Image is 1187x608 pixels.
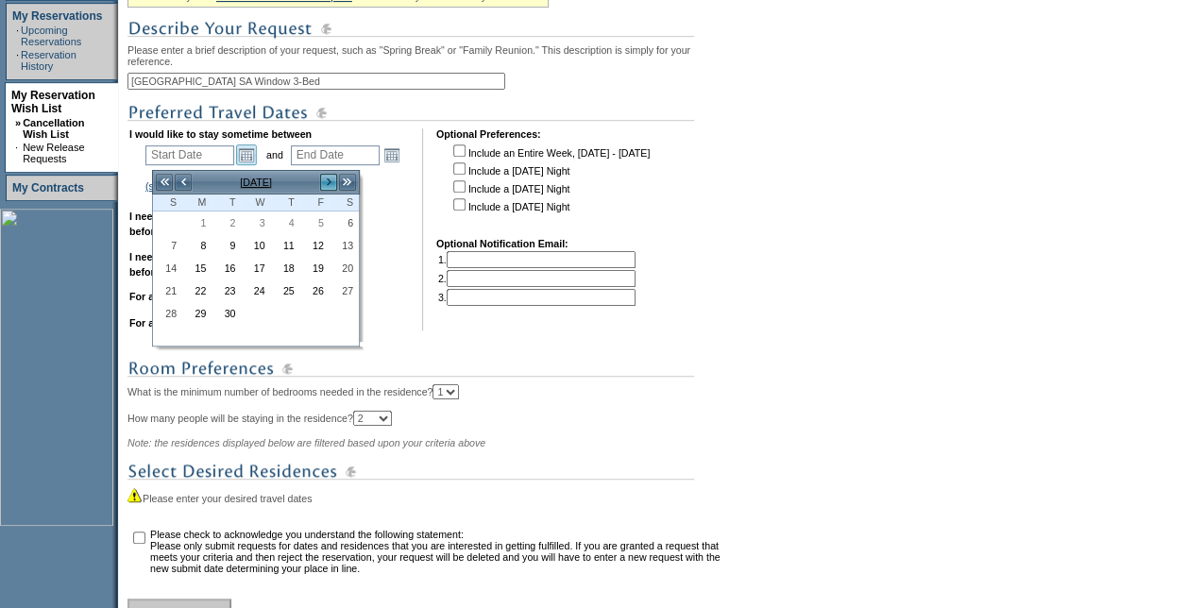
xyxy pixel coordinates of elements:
[212,258,240,279] a: 16
[212,303,240,324] a: 30
[23,142,84,164] a: New Release Requests
[272,235,299,256] a: 11
[127,487,143,502] img: icon_alert2.gif
[242,235,269,256] a: 10
[183,258,211,279] a: 15
[145,145,234,165] input: Date format: M/D/Y. Shortcut keys: [T] for Today. [UP] or [.] for Next Day. [DOWN] or [,] for Pre...
[15,142,21,164] td: ·
[150,529,725,574] td: Please check to acknowledge you understand the following statement: Please only submit requests f...
[242,258,269,279] a: 17
[241,257,270,279] td: Wednesday, September 17, 2025
[155,173,174,192] a: <<
[272,280,299,301] a: 25
[182,194,212,211] th: Monday
[212,234,241,257] td: Tuesday, September 09, 2025
[436,238,568,249] b: Optional Notification Email:
[129,251,229,262] b: I need a maximum of
[127,437,485,448] span: Note: the residences displayed below are filtered based upon your criteria above
[271,194,300,211] th: Thursday
[183,235,211,256] a: 8
[241,234,270,257] td: Wednesday, September 10, 2025
[331,235,358,256] a: 13
[338,173,357,192] a: >>
[182,279,212,302] td: Monday, September 22, 2025
[272,216,299,229] span: 4
[154,258,181,279] a: 14
[319,173,338,192] a: >
[330,279,359,302] td: Saturday, September 27, 2025
[182,257,212,279] td: Monday, September 15, 2025
[241,194,270,211] th: Wednesday
[331,280,358,301] a: 27
[331,212,358,233] a: 6
[16,49,19,72] td: ·
[183,303,211,324] a: 29
[127,357,694,380] img: subTtlRoomPreferences.gif
[182,234,212,257] td: Monday, September 08, 2025
[301,280,329,301] a: 26
[300,257,330,279] td: Friday, September 19, 2025
[154,303,181,324] a: 28
[145,180,252,192] a: (show holiday calendar)
[330,194,359,211] th: Saturday
[12,9,102,23] a: My Reservations
[436,128,541,140] b: Optional Preferences:
[154,280,181,301] a: 21
[153,302,182,325] td: Sunday, September 28, 2025
[127,487,727,504] div: Please enter your desired travel dates
[272,258,299,279] a: 18
[15,117,21,128] b: »
[183,280,211,301] a: 22
[212,279,241,302] td: Tuesday, September 23, 2025
[212,280,240,301] a: 23
[153,279,182,302] td: Sunday, September 21, 2025
[438,251,636,268] td: 1.
[301,216,329,229] span: 5
[129,317,216,329] b: For a maximum of
[263,142,286,168] td: and
[330,257,359,279] td: Saturday, September 20, 2025
[241,279,270,302] td: Wednesday, September 24, 2025
[382,144,402,165] a: Open the calendar popup.
[212,216,240,229] span: 2
[301,258,329,279] a: 19
[236,144,257,165] a: Open the calendar popup.
[271,279,300,302] td: Thursday, September 25, 2025
[300,279,330,302] td: Friday, September 26, 2025
[12,181,84,194] a: My Contracts
[21,49,76,72] a: Reservation History
[301,235,329,256] a: 12
[242,280,269,301] a: 24
[449,142,650,225] td: Include an Entire Week, [DATE] - [DATE] Include a [DATE] Night Include a [DATE] Night Include a [...
[129,128,312,140] b: I would like to stay sometime between
[330,234,359,257] td: Saturday, September 13, 2025
[438,270,636,287] td: 2.
[300,234,330,257] td: Friday, September 12, 2025
[212,257,241,279] td: Tuesday, September 16, 2025
[129,211,227,222] b: I need a minimum of
[212,302,241,325] td: Tuesday, September 30, 2025
[291,145,380,165] input: Date format: M/D/Y. Shortcut keys: [T] for Today. [UP] or [.] for Next Day. [DOWN] or [,] for Pre...
[153,194,182,211] th: Sunday
[16,25,19,47] td: ·
[153,234,182,257] td: Sunday, September 07, 2025
[331,258,358,279] a: 20
[183,216,211,229] span: 1
[21,25,81,47] a: Upcoming Reservations
[438,289,636,306] td: 3.
[193,172,319,193] td: [DATE]
[23,117,84,140] a: Cancellation Wish List
[11,89,95,115] a: My Reservation Wish List
[129,291,213,302] b: For a minimum of
[271,234,300,257] td: Thursday, September 11, 2025
[330,211,359,234] td: Saturday, September 06, 2025
[212,235,240,256] a: 9
[300,194,330,211] th: Friday
[271,257,300,279] td: Thursday, September 18, 2025
[182,302,212,325] td: Monday, September 29, 2025
[212,194,241,211] th: Tuesday
[174,173,193,192] a: <
[154,235,181,256] a: 7
[153,257,182,279] td: Sunday, September 14, 2025
[242,216,269,229] span: 3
